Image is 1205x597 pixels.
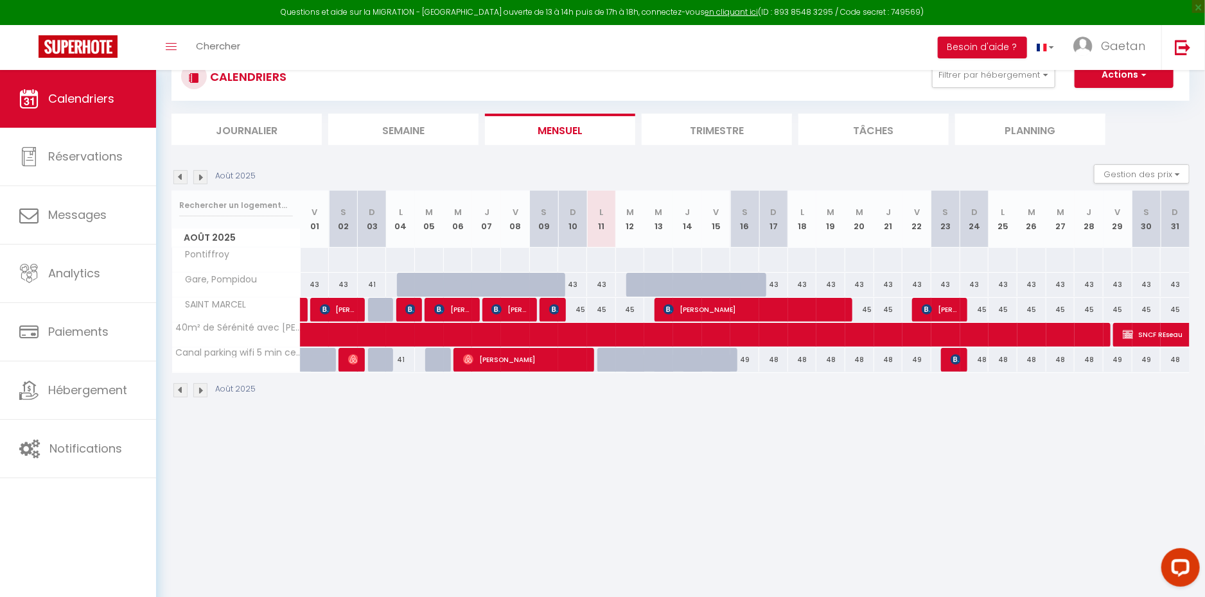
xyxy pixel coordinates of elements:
th: 07 [472,191,501,248]
th: 20 [845,191,874,248]
th: 14 [673,191,702,248]
li: Tâches [798,114,949,145]
th: 08 [501,191,530,248]
th: 31 [1161,191,1190,248]
span: Réservations [48,148,123,164]
div: 45 [845,298,874,322]
span: [PERSON_NAME] [463,347,588,372]
div: 41 [386,348,415,372]
abbr: D [570,206,576,218]
div: 43 [874,273,903,297]
img: Super Booking [39,35,118,58]
div: 48 [1161,348,1190,372]
div: 48 [1017,348,1046,372]
abbr: M [856,206,863,218]
div: 45 [1075,298,1104,322]
span: Notifications [49,440,122,456]
span: Gare, Pompidou [174,273,261,287]
div: 48 [788,348,817,372]
div: 45 [558,298,587,322]
div: 43 [816,273,845,297]
abbr: V [714,206,719,218]
abbr: D [770,206,777,218]
div: 43 [845,273,874,297]
div: 43 [788,273,817,297]
div: 43 [1104,273,1132,297]
abbr: S [340,206,346,218]
th: 18 [788,191,817,248]
span: SAINT MARCEL [174,298,250,312]
div: 43 [960,273,989,297]
span: Gaetan [1101,38,1145,54]
abbr: J [484,206,489,218]
span: Messages [48,207,107,223]
abbr: S [943,206,949,218]
span: Canal parking wifi 5 min centre [174,348,303,358]
div: 48 [759,348,788,372]
div: 43 [989,273,1017,297]
button: Besoin d'aide ? [938,37,1027,58]
abbr: V [513,206,518,218]
span: [PERSON_NAME] [348,347,358,372]
span: [PERSON_NAME] [434,297,473,322]
div: 45 [1104,298,1132,322]
button: Gestion des prix [1094,164,1190,184]
p: Août 2025 [215,170,256,182]
abbr: D [369,206,375,218]
span: [PERSON_NAME] [405,297,415,322]
th: 27 [1046,191,1075,248]
th: 28 [1075,191,1104,248]
li: Trimestre [642,114,792,145]
span: [PERSON_NAME] [549,297,559,322]
abbr: V [312,206,317,218]
abbr: S [541,206,547,218]
div: 45 [1161,298,1190,322]
div: 45 [1017,298,1046,322]
abbr: J [1087,206,1092,218]
abbr: M [1057,206,1064,218]
div: 45 [616,298,645,322]
th: 06 [444,191,473,248]
th: 09 [530,191,559,248]
span: [PERSON_NAME] [320,297,358,322]
abbr: M [425,206,433,218]
abbr: D [971,206,978,218]
abbr: L [399,206,403,218]
th: 25 [989,191,1017,248]
li: Mensuel [485,114,635,145]
div: 43 [759,273,788,297]
div: 43 [902,273,931,297]
span: [PERSON_NAME] [491,297,530,322]
iframe: LiveChat chat widget [1151,543,1205,597]
div: 43 [301,273,330,297]
span: [PERSON_NAME] [664,297,847,322]
abbr: V [1115,206,1121,218]
th: 02 [329,191,358,248]
th: 24 [960,191,989,248]
abbr: M [655,206,663,218]
div: 48 [960,348,989,372]
span: Hébergement [48,382,127,398]
div: 41 [358,273,387,297]
th: 10 [558,191,587,248]
th: 22 [902,191,931,248]
a: Chercher [186,25,250,70]
abbr: M [626,206,634,218]
span: Pontiffroy [174,248,233,262]
span: Chercher [196,39,240,53]
p: Août 2025 [215,383,256,395]
th: 29 [1104,191,1132,248]
li: Semaine [328,114,479,145]
div: 49 [902,348,931,372]
img: logout [1175,39,1191,55]
div: 49 [1104,348,1132,372]
th: 23 [931,191,960,248]
div: 45 [960,298,989,322]
th: 19 [816,191,845,248]
abbr: D [1172,206,1179,218]
span: [PERSON_NAME] [922,297,960,322]
th: 03 [358,191,387,248]
div: 49 [730,348,759,372]
div: 48 [1075,348,1104,372]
